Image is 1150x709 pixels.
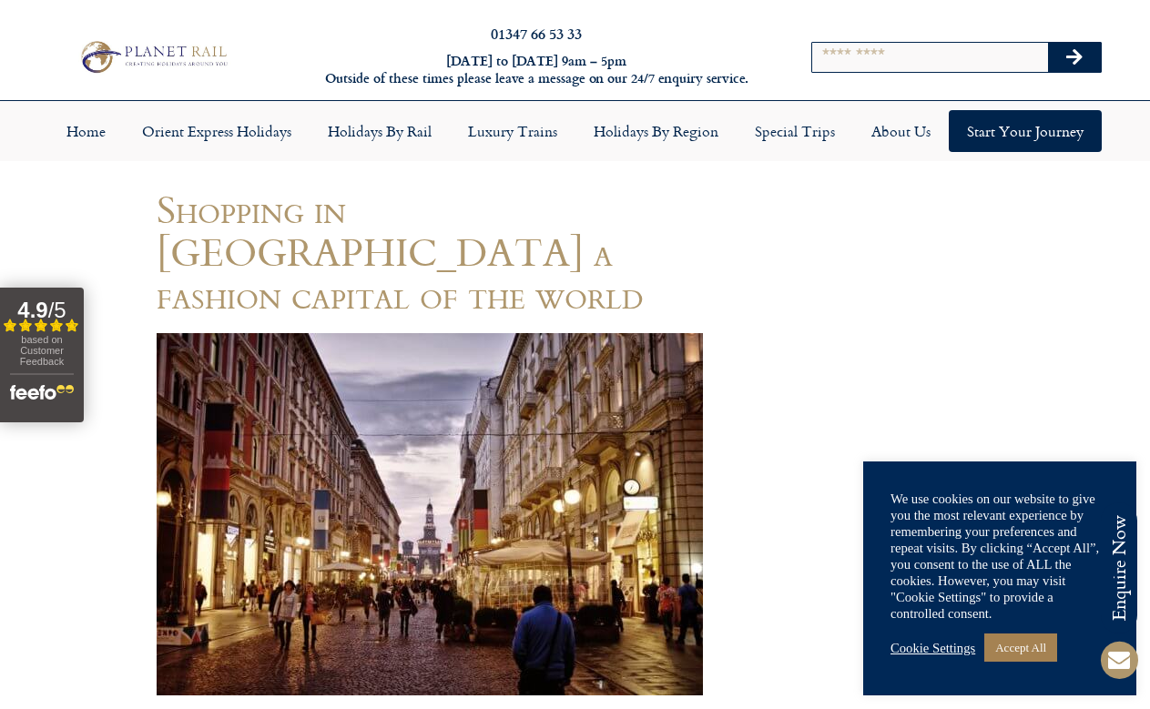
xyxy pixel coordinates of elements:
[491,23,582,44] a: 01347 66 53 33
[890,491,1109,622] div: We use cookies on our website to give you the most relevant experience by remembering your prefer...
[9,110,1141,152] nav: Menu
[310,110,450,152] a: Holidays by Rail
[949,110,1102,152] a: Start your Journey
[737,110,853,152] a: Special Trips
[75,37,231,76] img: Planet Rail Train Holidays Logo
[157,187,703,317] h1: Shopping in [GEOGRAPHIC_DATA] a fashion capital of the world
[575,110,737,152] a: Holidays by Region
[890,640,975,656] a: Cookie Settings
[1048,43,1101,72] button: Search
[450,110,575,152] a: Luxury Trains
[48,110,124,152] a: Home
[124,110,310,152] a: Orient Express Holidays
[853,110,949,152] a: About Us
[984,633,1057,662] a: Accept All
[311,53,762,86] h6: [DATE] to [DATE] 9am – 5pm Outside of these times please leave a message on our 24/7 enquiry serv...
